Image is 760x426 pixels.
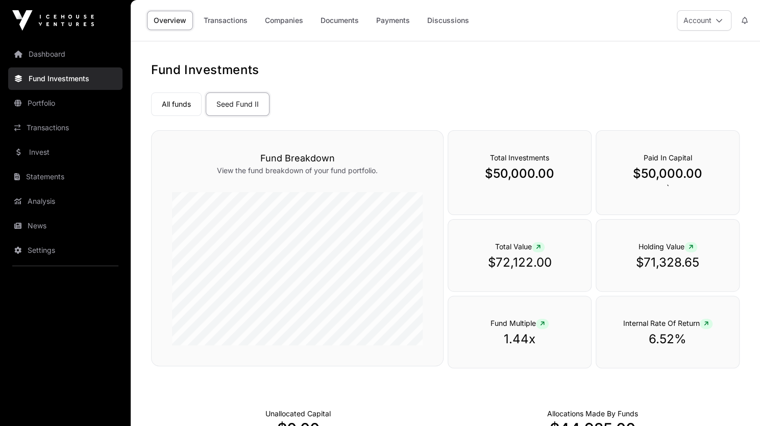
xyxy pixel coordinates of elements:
p: 1.44x [469,331,571,347]
a: News [8,215,122,237]
h1: Fund Investments [151,62,740,78]
a: Fund Investments [8,67,122,90]
a: Portfolio [8,92,122,114]
span: Internal Rate Of Return [623,319,713,327]
a: Analysis [8,190,122,212]
a: Transactions [8,116,122,139]
a: Discussions [421,11,476,30]
p: Capital Deployed Into Companies [547,409,638,419]
a: Dashboard [8,43,122,65]
p: $50,000.00 [617,165,719,182]
button: Account [677,10,731,31]
p: $50,000.00 [469,165,571,182]
iframe: Chat Widget [709,377,760,426]
a: Settings [8,239,122,262]
p: $71,328.65 [617,254,719,271]
span: Paid In Capital [644,153,692,162]
div: ` [596,130,740,215]
p: $72,122.00 [469,254,571,271]
a: Companies [258,11,310,30]
a: Transactions [197,11,254,30]
span: Total Investments [490,153,549,162]
a: Invest [8,141,122,163]
a: All funds [151,92,202,116]
span: Fund Multiple [491,319,549,327]
a: Statements [8,165,122,188]
a: Documents [314,11,365,30]
p: 6.52% [617,331,719,347]
span: Holding Value [639,242,697,251]
a: Seed Fund II [206,92,269,116]
p: Cash not yet allocated [265,409,331,419]
a: Overview [147,11,193,30]
a: Payments [370,11,416,30]
h3: Fund Breakdown [172,151,423,165]
img: Icehouse Ventures Logo [12,10,94,31]
span: Total Value [495,242,545,251]
p: View the fund breakdown of your fund portfolio. [172,165,423,176]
